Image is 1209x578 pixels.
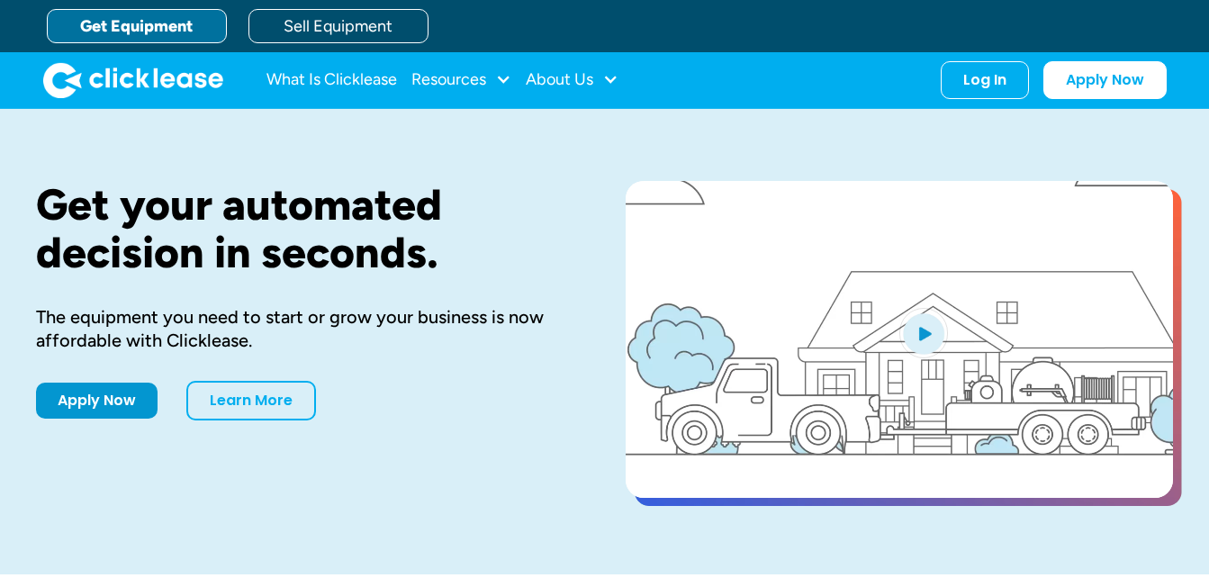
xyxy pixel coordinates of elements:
[36,383,158,419] a: Apply Now
[526,62,618,98] div: About Us
[266,62,397,98] a: What Is Clicklease
[43,62,223,98] a: home
[43,62,223,98] img: Clicklease logo
[626,181,1173,498] a: open lightbox
[963,71,1006,89] div: Log In
[186,381,316,420] a: Learn More
[411,62,511,98] div: Resources
[36,181,568,276] h1: Get your automated decision in seconds.
[899,308,948,358] img: Blue play button logo on a light blue circular background
[1043,61,1167,99] a: Apply Now
[47,9,227,43] a: Get Equipment
[248,9,429,43] a: Sell Equipment
[36,305,568,352] div: The equipment you need to start or grow your business is now affordable with Clicklease.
